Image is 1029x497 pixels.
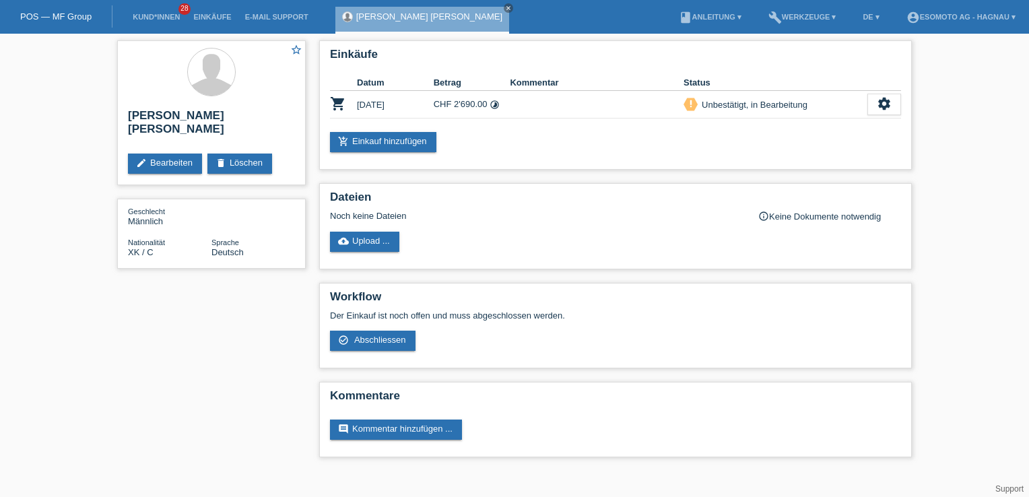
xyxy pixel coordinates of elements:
h2: Workflow [330,290,901,310]
span: Sprache [211,238,239,246]
i: priority_high [686,99,696,108]
div: Keine Dokumente notwendig [758,211,901,222]
a: check_circle_outline Abschliessen [330,331,416,351]
h2: Dateien [330,191,901,211]
a: Kund*innen [126,13,187,21]
a: Einkäufe [187,13,238,21]
th: Datum [357,75,434,91]
a: E-Mail Support [238,13,315,21]
i: check_circle_outline [338,335,349,345]
i: settings [877,96,892,111]
p: Der Einkauf ist noch offen und muss abgeschlossen werden. [330,310,901,321]
h2: [PERSON_NAME] [PERSON_NAME] [128,109,295,143]
i: book [679,11,692,24]
span: 28 [178,3,191,15]
a: editBearbeiten [128,154,202,174]
i: Fixe Raten (24 Raten) [490,100,500,110]
i: cloud_upload [338,236,349,246]
span: Geschlecht [128,207,165,216]
a: buildWerkzeuge ▾ [762,13,843,21]
i: add_shopping_cart [338,136,349,147]
a: deleteLöschen [207,154,272,174]
h2: Kommentare [330,389,901,409]
a: cloud_uploadUpload ... [330,232,399,252]
a: account_circleEsomoto AG - Hagnau ▾ [900,13,1022,21]
th: Betrag [434,75,510,91]
i: comment [338,424,349,434]
a: Support [995,484,1024,494]
a: [PERSON_NAME] [PERSON_NAME] [356,11,502,22]
div: Unbestätigt, in Bearbeitung [698,98,807,112]
a: star_border [290,44,302,58]
a: close [504,3,513,13]
i: edit [136,158,147,168]
i: star_border [290,44,302,56]
a: bookAnleitung ▾ [672,13,748,21]
i: delete [215,158,226,168]
td: CHF 2'690.00 [434,91,510,119]
h2: Einkäufe [330,48,901,68]
a: add_shopping_cartEinkauf hinzufügen [330,132,436,152]
a: DE ▾ [856,13,886,21]
i: build [768,11,782,24]
i: close [505,5,512,11]
span: Deutsch [211,247,244,257]
i: POSP00026049 [330,96,346,112]
div: Männlich [128,206,211,226]
i: account_circle [906,11,920,24]
a: commentKommentar hinzufügen ... [330,420,462,440]
i: info_outline [758,211,769,222]
span: Abschliessen [354,335,406,345]
a: POS — MF Group [20,11,92,22]
th: Kommentar [510,75,684,91]
td: [DATE] [357,91,434,119]
span: Kosovo / C / 05.05.1999 [128,247,154,257]
span: Nationalität [128,238,165,246]
th: Status [684,75,867,91]
div: Noch keine Dateien [330,211,741,221]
